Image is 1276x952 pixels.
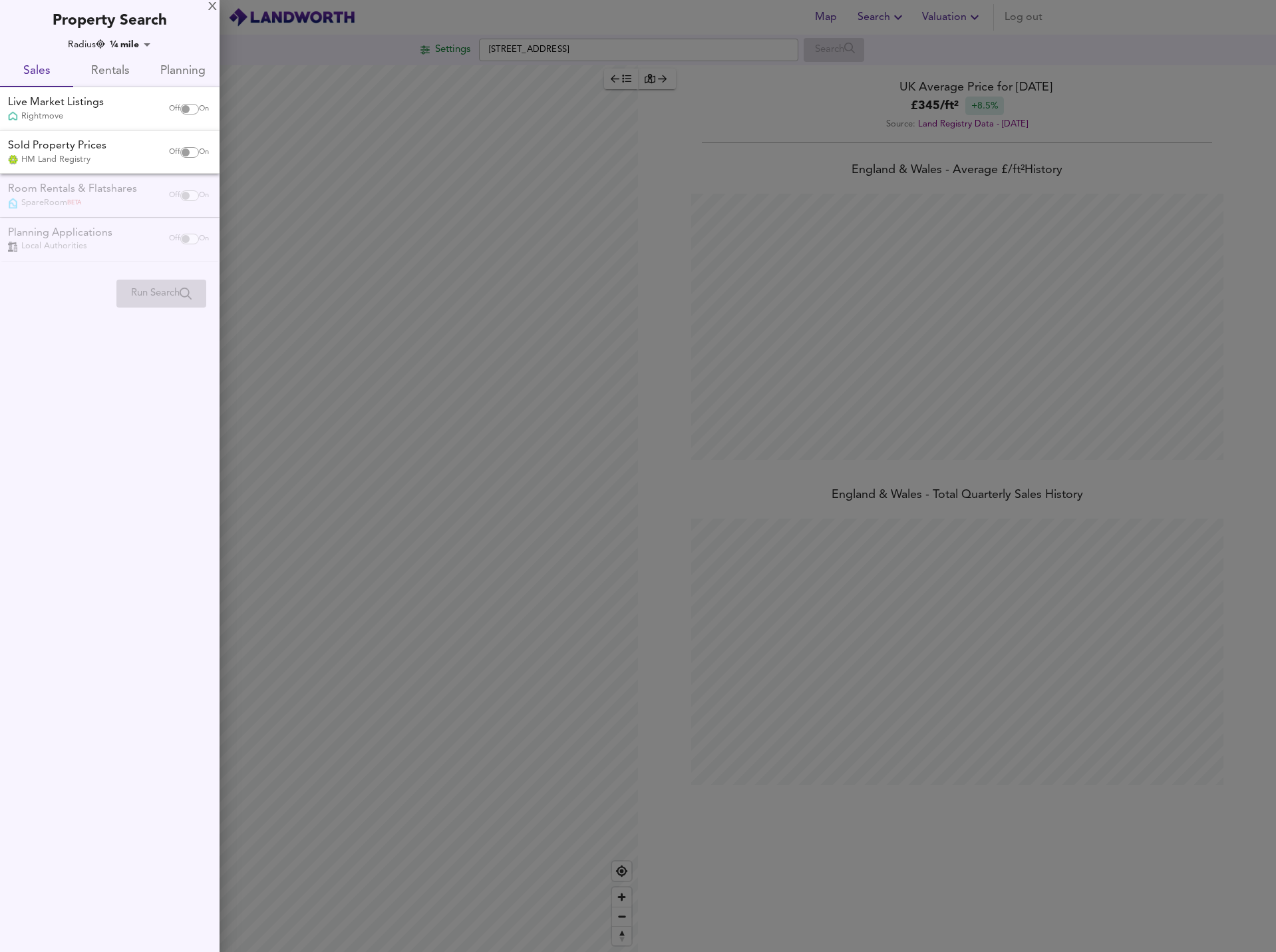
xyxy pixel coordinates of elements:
span: On [199,147,209,158]
span: Off [169,147,180,158]
span: Sales [8,61,65,82]
img: Rightmove [8,111,18,122]
div: Sold Property Prices [8,138,106,154]
div: Rightmove [8,111,104,122]
div: Please enable at least one data source to run a search [116,280,206,308]
span: Off [169,104,180,115]
span: Rentals [81,61,138,82]
span: On [199,104,209,115]
div: X [208,3,217,12]
div: ¼ mile [106,38,155,51]
div: Radius [68,38,105,51]
span: Planning [154,61,212,82]
img: Land Registry [8,155,18,164]
div: Live Market Listings [8,95,104,111]
div: HM Land Registry [8,154,106,166]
